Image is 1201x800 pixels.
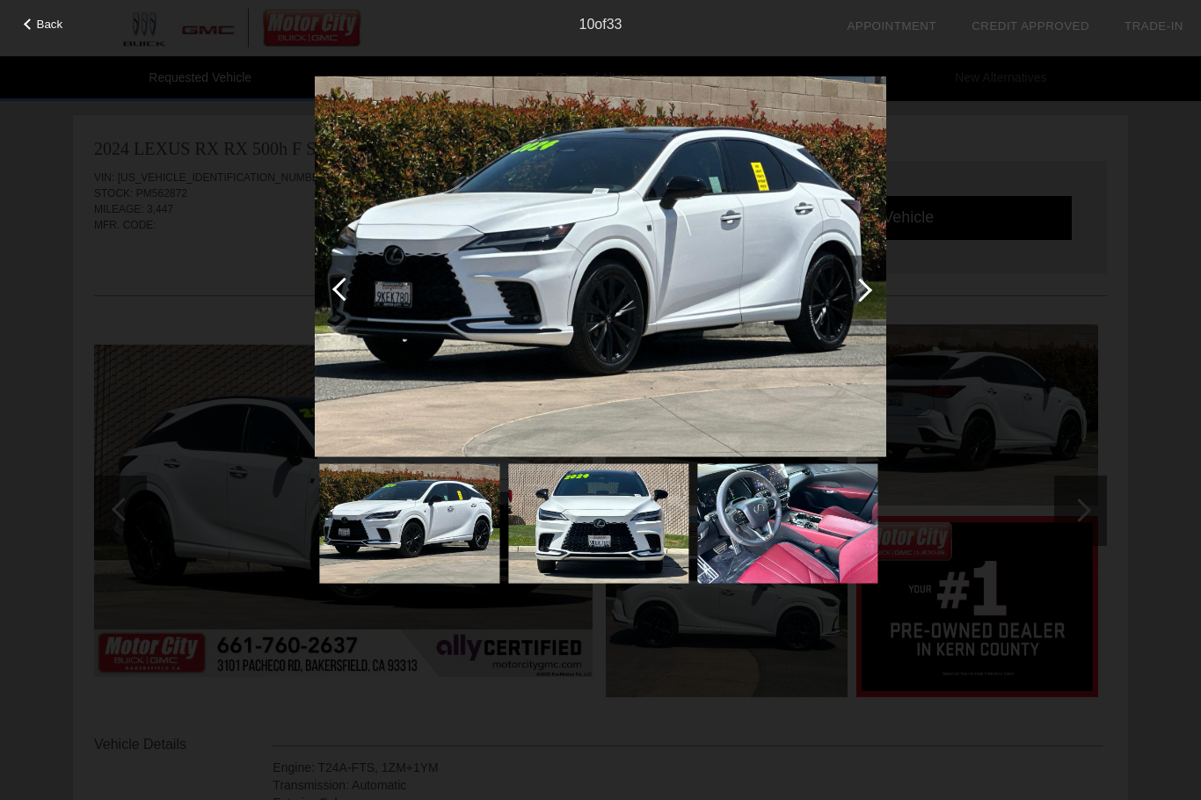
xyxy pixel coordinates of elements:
[607,17,622,32] span: 33
[1125,19,1183,33] a: Trade-In
[972,19,1089,33] a: Credit Approved
[697,463,877,584] img: ddb2a2918caeeb4de681663f21ee2cedx.jpg
[319,463,499,584] img: 07287c3f13e996f93020bf1676268bb0x.jpg
[847,19,936,33] a: Appointment
[508,463,688,584] img: 90985e394d87610035ad0cef526c8627x.jpg
[37,18,63,31] span: Back
[579,17,595,32] span: 10
[315,76,886,456] img: 07287c3f13e996f93020bf1676268bb0x.jpg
